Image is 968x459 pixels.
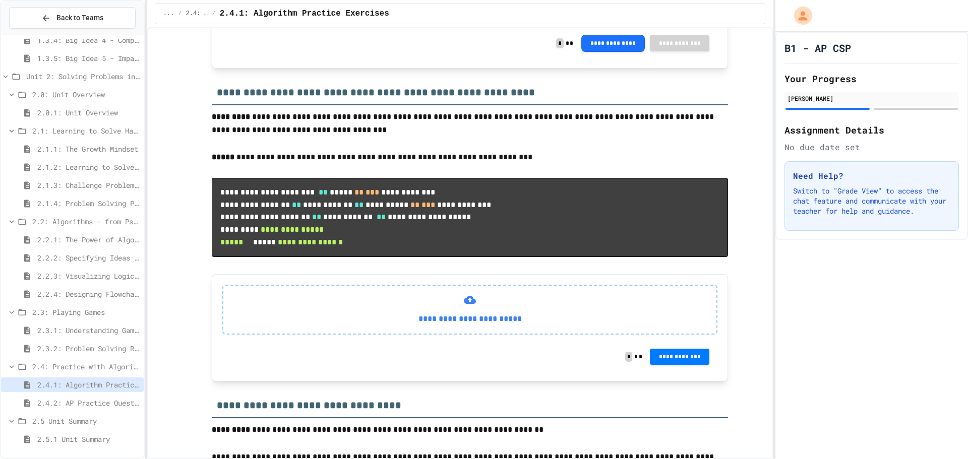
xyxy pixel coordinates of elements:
[56,13,103,23] span: Back to Teams
[178,10,181,18] span: /
[788,94,956,103] div: [PERSON_NAME]
[37,252,140,263] span: 2.2.2: Specifying Ideas with Pseudocode
[784,72,959,86] h2: Your Progress
[37,271,140,281] span: 2.2.3: Visualizing Logic with Flowcharts
[793,186,950,216] p: Switch to "Grade View" to access the chat feature and communicate with your teacher for help and ...
[37,180,140,190] span: 2.1.3: Challenge Problem - The Bridge
[37,198,140,209] span: 2.1.4: Problem Solving Practice
[37,289,140,299] span: 2.2.4: Designing Flowcharts
[783,4,815,27] div: My Account
[37,144,140,154] span: 2.1.1: The Growth Mindset
[37,35,140,45] span: 1.3.4: Big Idea 4 - Computing Systems and Networks
[784,41,851,55] h1: B1 - AP CSP
[26,71,140,82] span: Unit 2: Solving Problems in Computer Science
[37,379,140,390] span: 2.4.1: Algorithm Practice Exercises
[37,343,140,354] span: 2.3.2: Problem Solving Reflection
[37,434,140,444] span: 2.5.1 Unit Summary
[32,89,140,100] span: 2.0: Unit Overview
[32,216,140,227] span: 2.2: Algorithms - from Pseudocode to Flowcharts
[37,162,140,172] span: 2.1.2: Learning to Solve Hard Problems
[37,53,140,63] span: 1.3.5: Big Idea 5 - Impact of Computing
[784,141,959,153] div: No due date set
[220,8,389,20] span: 2.4.1: Algorithm Practice Exercises
[37,234,140,245] span: 2.2.1: The Power of Algorithms
[32,416,140,426] span: 2.5 Unit Summary
[32,361,140,372] span: 2.4: Practice with Algorithms
[32,307,140,317] span: 2.3: Playing Games
[32,125,140,136] span: 2.1: Learning to Solve Hard Problems
[37,325,140,336] span: 2.3.1: Understanding Games with Flowcharts
[9,7,136,29] button: Back to Teams
[37,107,140,118] span: 2.0.1: Unit Overview
[163,10,174,18] span: ...
[37,398,140,408] span: 2.4.2: AP Practice Questions
[784,123,959,137] h2: Assignment Details
[186,10,208,18] span: 2.4: Practice with Algorithms
[212,10,216,18] span: /
[793,170,950,182] h3: Need Help?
